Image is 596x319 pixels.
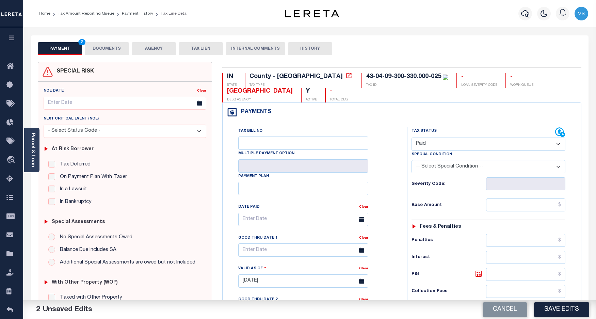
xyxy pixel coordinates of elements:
[510,73,533,81] div: -
[359,298,368,301] a: Clear
[238,274,368,288] input: Enter Date
[85,42,129,55] button: DOCUMENTS
[39,12,50,16] a: Home
[238,235,277,241] label: Good Thru Date 1
[486,251,565,264] input: $
[57,246,116,254] label: Balance Due includes SA
[412,270,486,279] h6: P&I
[510,83,533,88] p: WORK QUEUE
[43,306,92,313] span: Unsaved Edits
[306,88,317,95] div: Y
[227,97,293,102] p: DELQ AGENCY
[359,205,368,209] a: Clear
[420,224,461,230] h6: Fees & Penalties
[238,265,266,272] label: Valid as Of
[53,68,94,75] h4: SPECIAL RISK
[30,133,35,167] a: Parcel & Loan
[52,146,94,152] h6: At Risk Borrower
[238,297,277,303] label: Good Thru Date 2
[461,83,497,88] p: LOAN SEVERITY CODE
[306,97,317,102] p: ACTIVE
[179,42,223,55] button: TAX LIEN
[366,74,441,80] div: 43-04-09-300-330.000-025
[57,173,127,181] label: On Payment Plan With Taxer
[57,186,87,193] label: In a Lawsuit
[483,302,527,317] button: Cancel
[238,151,294,157] label: Multiple Payment Option
[6,156,17,165] i: travel_explore
[412,289,486,294] h6: Collection Fees
[249,74,343,80] div: County - [GEOGRAPHIC_DATA]
[412,152,452,158] label: Special Condition
[330,88,348,95] div: -
[44,88,64,94] label: NCE Date
[38,42,82,55] button: PAYMENT
[153,11,189,17] li: Tax Line Detail
[238,128,262,134] label: Tax Bill No
[238,174,269,179] label: Payment Plan
[443,75,448,80] img: check-icon-green.svg
[366,83,448,88] p: TAX ID
[227,83,237,88] p: STATE
[412,181,486,187] h6: Severity Code:
[52,280,118,286] h6: with Other Property (WOP)
[52,219,105,225] h6: Special Assessments
[534,302,589,317] button: Save Edits
[226,42,285,55] button: INTERNAL COMMENTS
[238,109,271,115] h4: Payments
[122,12,153,16] a: Payment History
[575,7,588,20] img: svg+xml;base64,PHN2ZyB4bWxucz0iaHR0cDovL3d3dy53My5vcmcvMjAwMC9zdmciIHBvaW50ZXItZXZlbnRzPSJub25lIi...
[412,128,437,134] label: Tax Status
[285,10,339,17] img: logo-dark.svg
[58,12,114,16] a: Tax Amount Reporting Queue
[132,42,176,55] button: AGENCY
[227,88,293,95] div: [GEOGRAPHIC_DATA]
[57,234,132,241] label: No Special Assessments Owed
[57,259,195,267] label: Additional Special Assessments are owed but not Included
[238,243,368,257] input: Enter Date
[412,238,486,243] h6: Penalties
[412,255,486,260] h6: Interest
[57,198,92,206] label: In Bankruptcy
[486,198,565,211] input: $
[330,97,348,102] p: TOTAL DLQ
[249,83,353,88] p: TAX TYPE
[44,116,99,122] label: Next Critical Event (NCE)
[359,267,368,270] a: Clear
[197,89,206,93] a: Clear
[57,294,122,302] label: Taxed with Other Property
[78,39,85,45] span: 2
[238,204,260,210] label: Date Paid
[486,285,565,298] input: $
[238,213,368,226] input: Enter Date
[227,73,237,81] div: IN
[57,161,91,169] label: Tax Deferred
[36,306,40,313] span: 2
[461,73,497,81] div: -
[412,203,486,208] h6: Base Amount
[44,97,207,110] input: Enter Date
[359,236,368,240] a: Clear
[486,234,565,247] input: $
[486,268,565,281] input: $
[288,42,332,55] button: HISTORY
